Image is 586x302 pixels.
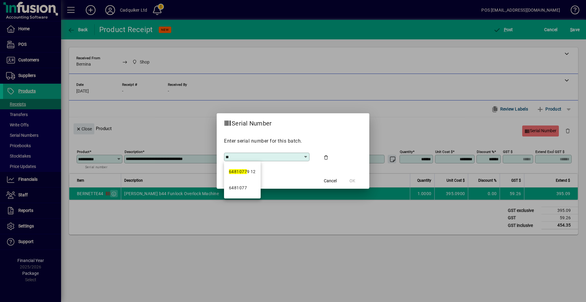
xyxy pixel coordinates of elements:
[229,169,256,175] div: 9 12
[229,185,247,191] div: 6481077
[224,164,261,180] mat-option: 64810779 12
[224,180,261,196] mat-option: 6481077
[217,113,279,131] h2: Serial Number
[320,175,340,186] button: Cancel
[324,178,337,184] span: Cancel
[224,137,362,145] p: Enter serial number for this batch.
[229,169,247,174] em: 6481077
